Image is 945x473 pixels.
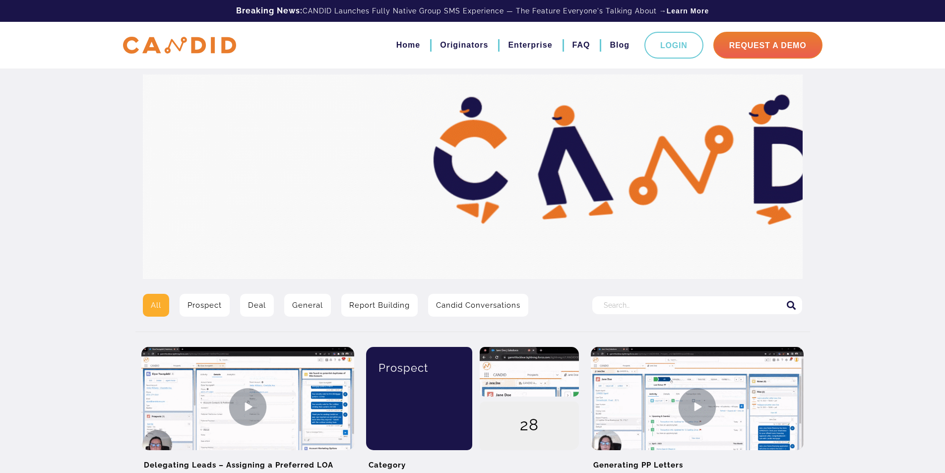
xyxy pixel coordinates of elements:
[610,37,630,54] a: Blog
[396,37,420,54] a: Home
[508,37,552,54] a: Enterprise
[341,294,418,317] a: Report Building
[143,74,803,279] img: Video Library Hero
[591,450,804,473] h2: Generating PP Letters
[141,450,354,473] h2: Delegating Leads – Assigning a Preferred LOA
[480,402,579,451] div: 28
[284,294,331,317] a: General
[123,37,236,54] img: CANDID APP
[141,347,354,467] img: Delegating Leads – Assigning a Preferred LOA Video
[236,6,303,15] b: Breaking News:
[572,37,590,54] a: FAQ
[591,347,804,467] img: Generating PP Letters Video
[713,32,822,59] a: Request A Demo
[240,294,274,317] a: Deal
[667,6,709,16] a: Learn More
[644,32,703,59] a: Login
[428,294,528,317] a: Candid Conversations
[180,294,230,317] a: Prospect
[143,294,169,317] a: All
[440,37,488,54] a: Originators
[374,347,465,389] div: Prospect
[366,450,579,473] h2: Category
